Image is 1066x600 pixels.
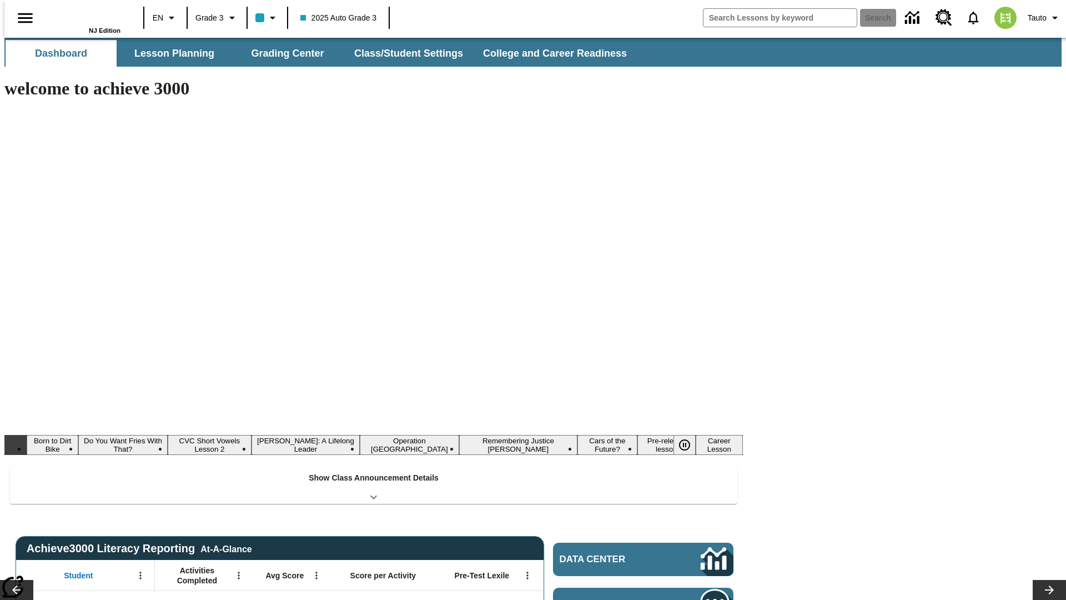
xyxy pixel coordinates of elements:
button: Open Menu [132,567,149,584]
button: Slide 3 CVC Short Vowels Lesson 2 [168,435,252,455]
div: SubNavbar [4,38,1062,67]
span: Grade 3 [195,12,224,24]
span: Activities Completed [160,566,234,586]
button: Pause [673,435,696,455]
a: Notifications [959,3,988,32]
button: Slide 7 Cars of the Future? [577,435,637,455]
input: search field [703,9,857,27]
span: 2025 Auto Grade 3 [300,12,377,24]
a: Data Center [553,543,733,576]
div: Pause [673,435,707,455]
button: Profile/Settings [1023,8,1066,28]
button: Grading Center [232,40,343,67]
span: Score per Activity [350,571,416,581]
button: Lesson Planning [119,40,230,67]
span: Student [64,571,93,581]
span: Data Center [560,554,663,565]
div: At-A-Glance [200,542,252,554]
button: Open Menu [230,567,247,584]
div: Show Class Announcement Details [10,466,737,504]
button: Slide 5 Operation London Bridge [360,435,459,455]
button: Slide 2 Do You Want Fries With That? [78,435,167,455]
p: Show Class Announcement Details [309,472,439,484]
button: Slide 8 Pre-release lesson [637,435,696,455]
div: Home [48,4,120,34]
button: College and Career Readiness [474,40,636,67]
span: Avg Score [265,571,304,581]
button: Dashboard [6,40,117,67]
div: SubNavbar [4,40,637,67]
span: Pre-Test Lexile [455,571,510,581]
button: Language: EN, Select a language [148,8,183,28]
button: Slide 9 Career Lesson [696,435,743,455]
a: Data Center [898,3,929,33]
button: Class color is light blue. Change class color [251,8,284,28]
img: avatar image [994,7,1017,29]
button: Slide 4 Dianne Feinstein: A Lifelong Leader [252,435,360,455]
a: Home [48,5,120,27]
span: EN [153,12,163,24]
span: Tauto [1028,12,1047,24]
button: Class/Student Settings [345,40,472,67]
button: Select a new avatar [988,3,1023,32]
button: Open Menu [308,567,325,584]
a: Resource Center, Will open in new tab [929,3,959,33]
button: Slide 1 Born to Dirt Bike [27,435,78,455]
h1: welcome to achieve 3000 [4,78,743,99]
button: Slide 6 Remembering Justice O'Connor [459,435,577,455]
button: Lesson carousel, Next [1033,580,1066,600]
button: Grade: Grade 3, Select a grade [191,8,243,28]
button: Open side menu [9,2,42,34]
span: NJ Edition [89,27,120,34]
button: Open Menu [519,567,536,584]
span: Achieve3000 Literacy Reporting [27,542,252,555]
